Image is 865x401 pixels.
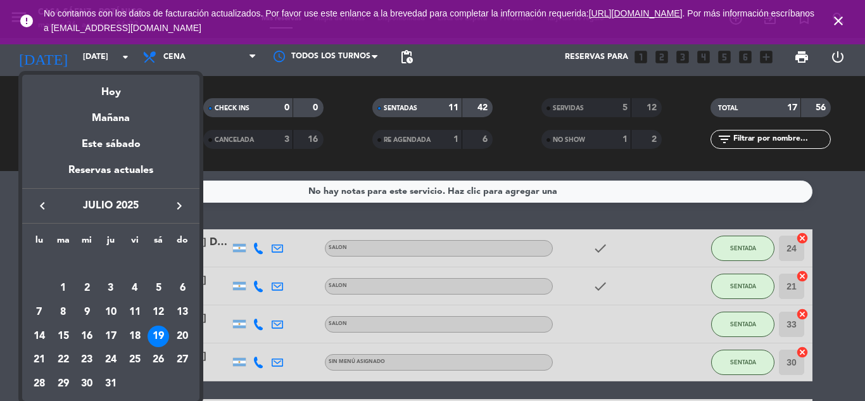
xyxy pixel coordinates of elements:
div: 3 [100,277,122,299]
div: 18 [124,326,146,347]
div: 28 [28,373,50,395]
span: julio 2025 [54,198,168,214]
td: 22 de julio de 2025 [51,348,75,372]
div: 20 [172,326,193,347]
th: sábado [147,233,171,253]
td: 23 de julio de 2025 [75,348,99,372]
th: jueves [99,233,123,253]
th: martes [51,233,75,253]
td: 2 de julio de 2025 [75,277,99,301]
td: 15 de julio de 2025 [51,324,75,348]
td: 10 de julio de 2025 [99,300,123,324]
td: 29 de julio de 2025 [51,372,75,396]
div: 16 [76,326,98,347]
div: Este sábado [22,127,199,162]
div: Hoy [22,75,199,101]
div: 15 [53,326,74,347]
td: 1 de julio de 2025 [51,277,75,301]
td: 21 de julio de 2025 [27,348,51,372]
td: 17 de julio de 2025 [99,324,123,348]
td: 20 de julio de 2025 [170,324,194,348]
button: keyboard_arrow_right [168,198,191,214]
td: 19 de julio de 2025 [147,324,171,348]
div: 13 [172,302,193,323]
div: 23 [76,350,98,371]
td: 4 de julio de 2025 [123,277,147,301]
div: 10 [100,302,122,323]
th: lunes [27,233,51,253]
div: 2 [76,277,98,299]
td: 6 de julio de 2025 [170,277,194,301]
div: 5 [148,277,169,299]
td: 9 de julio de 2025 [75,300,99,324]
div: 9 [76,302,98,323]
td: 8 de julio de 2025 [51,300,75,324]
td: 11 de julio de 2025 [123,300,147,324]
td: [DATE]. [27,253,194,277]
td: 26 de julio de 2025 [147,348,171,372]
td: 13 de julio de 2025 [170,300,194,324]
div: 24 [100,350,122,371]
td: 24 de julio de 2025 [99,348,123,372]
td: 14 de julio de 2025 [27,324,51,348]
td: 27 de julio de 2025 [170,348,194,372]
td: 30 de julio de 2025 [75,372,99,396]
i: keyboard_arrow_right [172,198,187,213]
div: 6 [172,277,193,299]
th: viernes [123,233,147,253]
div: Mañana [22,101,199,127]
th: domingo [170,233,194,253]
td: 12 de julio de 2025 [147,300,171,324]
td: 18 de julio de 2025 [123,324,147,348]
div: 11 [124,302,146,323]
div: 17 [100,326,122,347]
div: 22 [53,350,74,371]
div: 31 [100,373,122,395]
td: 28 de julio de 2025 [27,372,51,396]
div: 4 [124,277,146,299]
div: 29 [53,373,74,395]
div: 8 [53,302,74,323]
td: 3 de julio de 2025 [99,277,123,301]
div: 7 [28,302,50,323]
div: Reservas actuales [22,162,199,188]
td: 7 de julio de 2025 [27,300,51,324]
td: 16 de julio de 2025 [75,324,99,348]
div: 30 [76,373,98,395]
div: 21 [28,350,50,371]
th: miércoles [75,233,99,253]
td: 31 de julio de 2025 [99,372,123,396]
div: 19 [148,326,169,347]
div: 26 [148,350,169,371]
button: keyboard_arrow_left [31,198,54,214]
div: 14 [28,326,50,347]
td: 5 de julio de 2025 [147,277,171,301]
i: keyboard_arrow_left [35,198,50,213]
td: 25 de julio de 2025 [123,348,147,372]
div: 12 [148,302,169,323]
div: 1 [53,277,74,299]
div: 25 [124,350,146,371]
div: 27 [172,350,193,371]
